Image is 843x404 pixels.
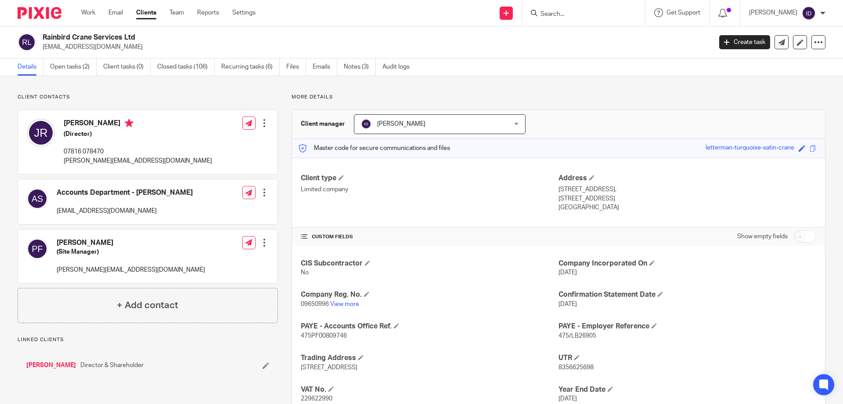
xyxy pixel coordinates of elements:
a: Work [81,8,95,17]
span: [PERSON_NAME] [377,121,425,127]
span: 475/LB26905 [558,333,596,339]
h4: Company Reg. No. [301,290,558,299]
p: 07816 078470 [64,147,212,156]
p: Linked clients [18,336,278,343]
span: [DATE] [558,301,577,307]
span: Director & Shareholder [80,361,144,370]
a: Details [18,58,43,76]
p: [EMAIL_ADDRESS][DOMAIN_NAME] [43,43,706,51]
p: More details [292,94,825,101]
a: Recurring tasks (6) [221,58,280,76]
a: Settings [232,8,256,17]
img: Pixie [18,7,61,19]
h4: Company Incorporated On [558,259,816,268]
p: [PERSON_NAME] [749,8,797,17]
img: svg%3E [27,119,55,147]
label: Show empty fields [737,232,788,241]
a: Client tasks (0) [103,58,151,76]
p: Limited company [301,185,558,194]
span: [DATE] [558,396,577,402]
a: Closed tasks (106) [157,58,215,76]
img: svg%3E [18,33,36,51]
input: Search [540,11,619,18]
p: Client contacts [18,94,278,101]
a: [PERSON_NAME] [26,361,76,370]
img: svg%3E [27,238,48,259]
a: Reports [197,8,219,17]
a: Clients [136,8,156,17]
h4: Year End Date [558,385,816,394]
span: 09650996 [301,301,329,307]
h4: [PERSON_NAME] [57,238,205,247]
p: [EMAIL_ADDRESS][DOMAIN_NAME] [57,207,193,215]
h4: + Add contact [117,298,178,312]
a: Team [169,8,184,17]
p: Master code for secure communications and files [299,144,450,153]
img: svg%3E [361,119,371,129]
p: [STREET_ADDRESS] [558,194,816,203]
span: Get Support [666,10,700,16]
h4: Accounts Department - [PERSON_NAME] [57,188,193,197]
a: Emails [313,58,337,76]
h4: PAYE - Employer Reference [558,322,816,331]
h5: (Site Manager) [57,247,205,256]
a: Files [286,58,306,76]
span: [DATE] [558,269,577,276]
span: No [301,269,309,276]
h3: Client manager [301,120,345,128]
h4: CUSTOM FIELDS [301,233,558,240]
span: 229622990 [301,396,332,402]
h4: UTR [558,353,816,363]
p: [PERSON_NAME][EMAIL_ADDRESS][DOMAIN_NAME] [57,266,205,274]
img: svg%3E [802,6,816,20]
h4: VAT No. [301,385,558,394]
h4: Address [558,174,816,183]
span: [STREET_ADDRESS] [301,364,357,371]
p: [STREET_ADDRESS], [558,185,816,194]
span: 8356625698 [558,364,594,371]
h4: [PERSON_NAME] [64,119,212,130]
h2: Rainbird Crane Services Ltd [43,33,573,42]
h4: Trading Address [301,353,558,363]
span: 475PF00809746 [301,333,347,339]
p: [PERSON_NAME][EMAIL_ADDRESS][DOMAIN_NAME] [64,157,212,165]
a: Audit logs [382,58,416,76]
p: [GEOGRAPHIC_DATA] [558,203,816,212]
h4: Client type [301,174,558,183]
h5: (Director) [64,130,212,138]
h4: PAYE - Accounts Office Ref. [301,322,558,331]
a: Notes (3) [344,58,376,76]
a: View more [330,301,359,307]
a: Email [108,8,123,17]
h4: CIS Subcontractor [301,259,558,268]
img: svg%3E [27,188,48,209]
a: Open tasks (2) [50,58,97,76]
h4: Confirmation Statement Date [558,290,816,299]
i: Primary [125,119,133,127]
a: Create task [719,35,770,49]
div: letterman-turquoise-satin-crane [706,143,794,153]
